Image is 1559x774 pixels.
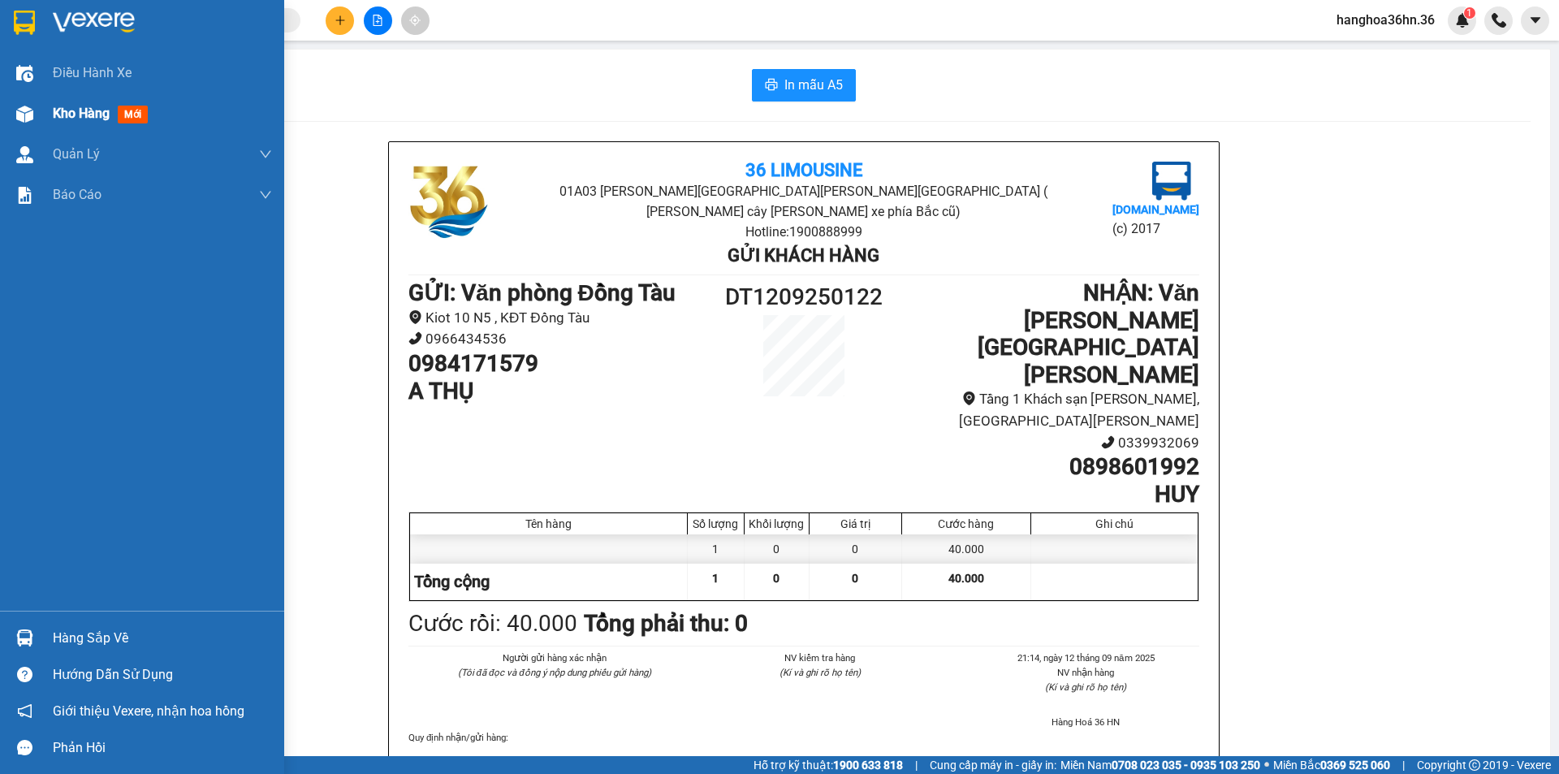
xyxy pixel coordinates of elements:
button: caret-down [1521,6,1549,35]
button: file-add [364,6,392,35]
li: 21:14, ngày 12 tháng 09 năm 2025 [973,651,1199,665]
div: 0 [810,534,902,564]
b: NHẬN : Văn [PERSON_NAME][GEOGRAPHIC_DATA][PERSON_NAME] [978,279,1199,388]
span: phone [408,331,422,345]
span: Miền Nam [1060,756,1260,774]
span: file-add [372,15,383,26]
span: | [915,756,918,774]
img: logo.jpg [20,20,101,102]
img: warehouse-icon [16,146,33,163]
button: printerIn mẫu A5 [752,69,856,102]
b: Tổng phải thu: 0 [584,610,748,637]
b: [DOMAIN_NAME] [1112,203,1199,216]
button: aim [401,6,430,35]
span: mới [118,106,148,123]
li: Hotline: 1900888999 [540,222,1067,242]
li: Kiot 10 N5 , KĐT Đồng Tàu [408,307,705,329]
sup: 1 [1464,7,1475,19]
span: Giới thiệu Vexere, nhận hoa hồng [53,701,244,721]
li: Hàng Hoá 36 HN [973,715,1199,729]
h1: HUY [903,481,1199,508]
span: 40.000 [948,572,984,585]
button: plus [326,6,354,35]
span: In mẫu A5 [784,75,843,95]
span: question-circle [17,667,32,682]
span: 1 [1466,7,1472,19]
span: down [259,148,272,161]
strong: 1900 633 818 [833,759,903,772]
span: Quản Lý [53,144,100,164]
img: solution-icon [16,187,33,204]
strong: 0708 023 035 - 0935 103 250 [1112,759,1260,772]
h1: 0898601992 [903,453,1199,481]
span: 0 [773,572,779,585]
li: 01A03 [PERSON_NAME][GEOGRAPHIC_DATA][PERSON_NAME][GEOGRAPHIC_DATA] ( [PERSON_NAME] cây [PERSON_NA... [90,40,369,122]
li: (c) 2017 [1112,218,1199,239]
li: 01A03 [PERSON_NAME][GEOGRAPHIC_DATA][PERSON_NAME][GEOGRAPHIC_DATA] ( [PERSON_NAME] cây [PERSON_NA... [540,181,1067,222]
img: warehouse-icon [16,65,33,82]
h1: DT1209250122 [705,279,903,315]
span: 0 [852,572,858,585]
span: printer [765,78,778,93]
b: 36 Limousine [171,19,287,39]
span: environment [962,391,976,405]
div: Quy định nhận/gửi hàng : [408,730,1199,745]
div: 1 [688,534,745,564]
span: aim [409,15,421,26]
b: GỬI : Văn phòng Đồng Tàu [408,279,676,306]
div: 40.000 [902,534,1031,564]
img: logo.jpg [408,162,490,243]
b: Gửi khách hàng [728,245,879,266]
div: Khối lượng [749,517,805,530]
span: hanghoa36hn.36 [1324,10,1448,30]
span: notification [17,703,32,719]
span: Tổng cộng [414,572,490,591]
div: Cước hàng [906,517,1026,530]
span: Hỗ trợ kỹ thuật: [754,756,903,774]
span: down [259,188,272,201]
span: | [1402,756,1405,774]
img: warehouse-icon [16,106,33,123]
span: phone [1101,435,1115,449]
strong: 0369 525 060 [1320,759,1390,772]
li: 0339932069 [903,432,1199,454]
span: message [17,740,32,755]
span: environment [408,310,422,324]
span: Cung cấp máy in - giấy in: [930,756,1056,774]
div: Cước rồi : 40.000 [408,606,577,642]
span: Điều hành xe [53,63,132,83]
div: Giá trị [814,517,897,530]
img: phone-icon [1492,13,1506,28]
li: Tầng 1 Khách sạn [PERSON_NAME], [GEOGRAPHIC_DATA][PERSON_NAME] [903,388,1199,431]
span: caret-down [1528,13,1543,28]
span: Báo cáo [53,184,101,205]
li: Người gửi hàng xác nhận [441,651,667,665]
div: Phản hồi [53,736,272,760]
div: Hàng sắp về [53,626,272,651]
img: logo.jpg [1152,162,1191,201]
img: warehouse-icon [16,629,33,646]
span: Miền Bắc [1273,756,1390,774]
span: 1 [712,572,719,585]
li: 0966434536 [408,328,705,350]
div: 0 [745,534,810,564]
i: (Kí và ghi rõ họ tên) [779,667,861,678]
h1: 0984171579 [408,350,705,378]
img: icon-new-feature [1455,13,1470,28]
li: NV nhận hàng [973,665,1199,680]
h1: A THỤ [408,378,705,405]
i: (Tôi đã đọc và đồng ý nộp dung phiếu gửi hàng) [458,667,651,678]
span: plus [335,15,346,26]
div: Ghi chú [1035,517,1194,530]
span: ⚪️ [1264,762,1269,768]
i: (Kí và ghi rõ họ tên) [1045,681,1126,693]
li: NV kiểm tra hàng [706,651,933,665]
div: Tên hàng [414,517,683,530]
span: Kho hàng [53,106,110,121]
span: copyright [1469,759,1480,771]
div: Số lượng [692,517,740,530]
b: 36 Limousine [745,160,862,180]
div: Hướng dẫn sử dụng [53,663,272,687]
img: logo-vxr [14,11,35,35]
